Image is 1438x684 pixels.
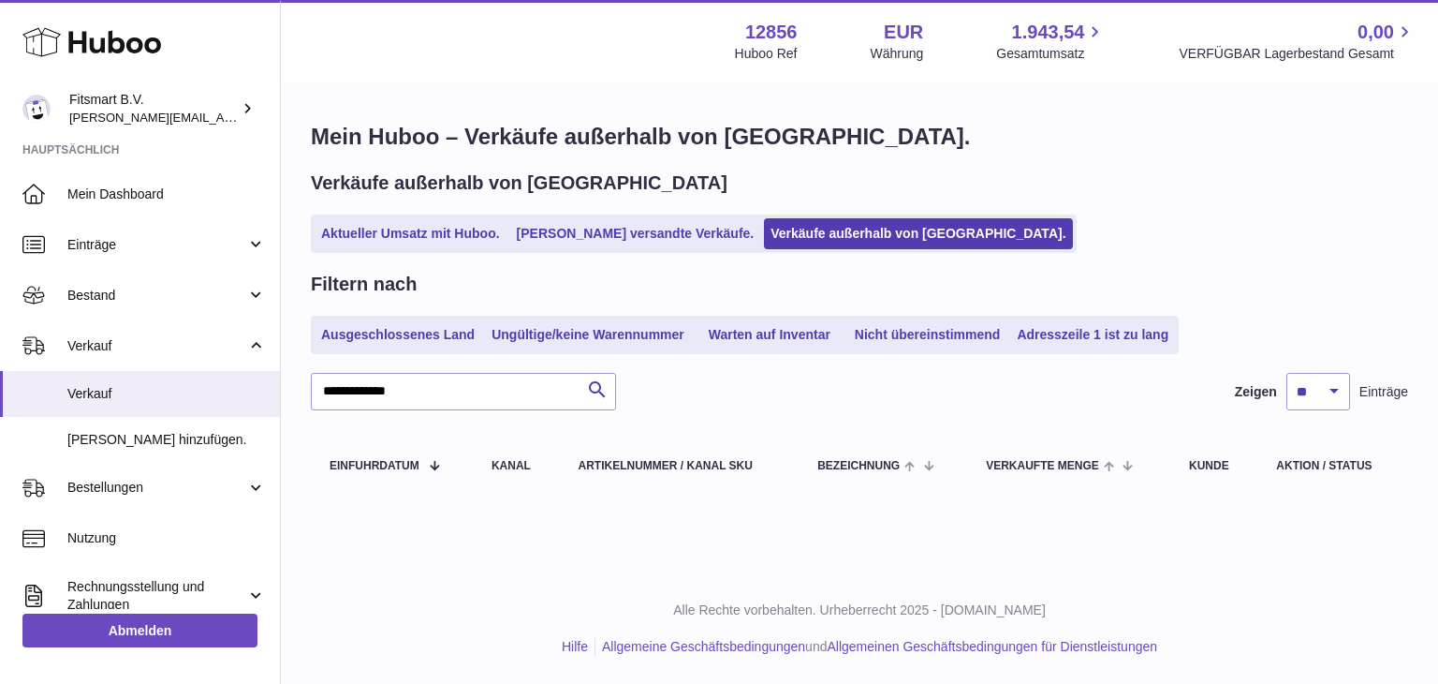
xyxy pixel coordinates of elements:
span: 1.943,54 [1012,20,1085,45]
span: Einfuhrdatum [330,460,419,472]
span: Verkauf [67,337,246,355]
label: Zeigen [1235,383,1277,401]
span: VERFÜGBAR Lagerbestand Gesamt [1179,45,1416,63]
span: Bestand [67,287,246,305]
span: Bestellungen [67,479,246,497]
h2: Verkäufe außerhalb von [GEOGRAPHIC_DATA] [311,171,727,196]
strong: EUR [884,20,923,45]
span: Verkauf [67,385,266,403]
span: Bezeichnung [817,460,900,472]
h2: Filtern nach [311,272,417,297]
span: Nutzung [67,529,266,547]
div: Währung [871,45,924,63]
img: jonathan@leaderoo.com [22,95,51,123]
a: Ausgeschlossenes Land [315,320,481,350]
span: Einträge [67,236,246,254]
div: Huboo Ref [735,45,798,63]
a: Aktueller Umsatz mit Huboo. [315,218,506,249]
span: 0,00 [1357,20,1394,45]
span: Rechnungsstellung und Zahlungen [67,578,246,614]
div: Fitsmart B.V. [69,91,238,126]
div: Kunde [1189,460,1239,472]
a: Verkäufe außerhalb von [GEOGRAPHIC_DATA]. [764,218,1072,249]
span: Gesamtumsatz [996,45,1106,63]
li: und [595,638,1157,656]
a: Warten auf Inventar [695,320,844,350]
a: Adresszeile 1 ist zu lang [1010,320,1175,350]
div: Artikelnummer / Kanal SKU [578,460,780,472]
a: Abmelden [22,614,257,647]
a: Hilfe [562,639,588,654]
strong: 12856 [745,20,798,45]
span: [PERSON_NAME][EMAIL_ADDRESS][DOMAIN_NAME] [69,110,375,125]
h1: Mein Huboo – Verkäufe außerhalb von [GEOGRAPHIC_DATA]. [311,122,1408,152]
a: Allgemeinen Geschäftsbedingungen für Dienstleistungen [827,639,1157,654]
a: [PERSON_NAME] versandte Verkäufe. [510,218,761,249]
div: Aktion / Status [1276,460,1389,472]
div: Kanal [492,460,541,472]
span: [PERSON_NAME] hinzufügen. [67,431,266,449]
a: Ungültige/keine Warennummer [485,320,691,350]
span: Verkaufte Menge [986,460,1099,472]
a: 1.943,54 Gesamtumsatz [996,20,1106,63]
p: Alle Rechte vorbehalten. Urheberrecht 2025 - [DOMAIN_NAME] [296,602,1423,619]
span: Mein Dashboard [67,186,266,203]
a: 0,00 VERFÜGBAR Lagerbestand Gesamt [1179,20,1416,63]
span: Einträge [1359,383,1408,401]
a: Nicht übereinstimmend [848,320,1007,350]
a: Allgemeine Geschäftsbedingungen [602,639,805,654]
